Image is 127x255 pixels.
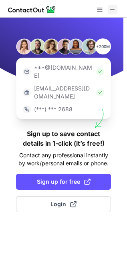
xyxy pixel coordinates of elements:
img: Person #5 [68,38,84,54]
img: Person #3 [43,38,59,54]
p: [EMAIL_ADDRESS][DOMAIN_NAME] [34,84,93,100]
img: ContactOut v5.3.10 [8,5,56,14]
p: +200M [95,38,111,54]
img: Person #6 [81,38,97,54]
img: Person #4 [57,38,73,54]
span: Login [50,200,77,208]
span: Sign up for free [37,178,91,186]
img: https://contactout.com/extension/app/static/media/login-work-icon.638a5007170bc45168077fde17b29a1... [23,88,31,96]
img: Check Icon [96,68,104,76]
h1: Sign up to save contact details in 1-click (it’s free!) [16,129,111,148]
p: ***@[DOMAIN_NAME] [34,64,93,80]
img: Person #2 [30,38,46,54]
img: Check Icon [96,88,104,96]
p: Contact any professional instantly by work/personal emails or phone. [16,151,111,167]
button: Sign up for free [16,174,111,190]
img: Person #1 [16,38,32,54]
button: Login [16,196,111,212]
img: https://contactout.com/extension/app/static/media/login-phone-icon.bacfcb865e29de816d437549d7f4cb... [23,105,31,113]
img: https://contactout.com/extension/app/static/media/login-email-icon.f64bce713bb5cd1896fef81aa7b14a... [23,68,31,76]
